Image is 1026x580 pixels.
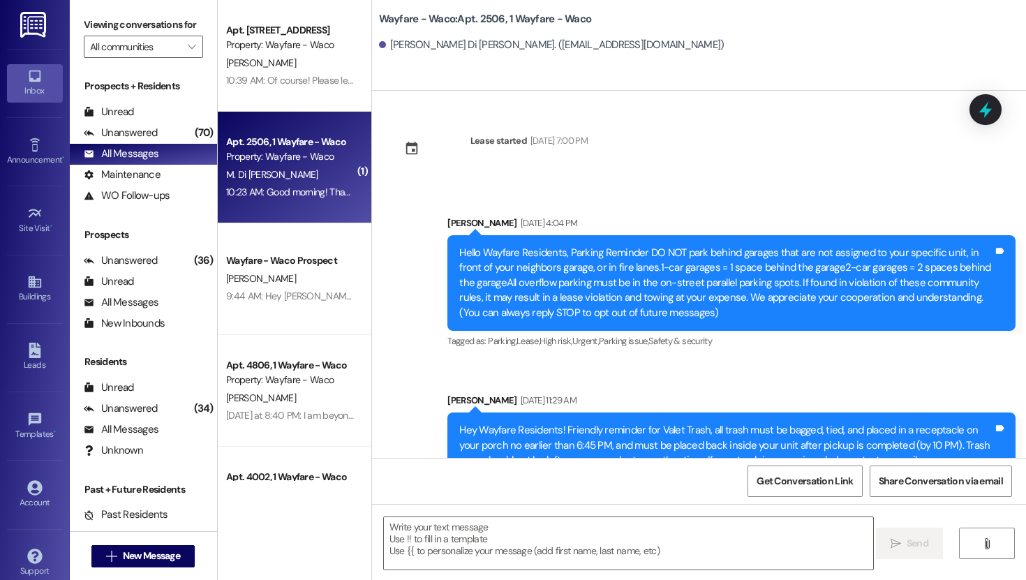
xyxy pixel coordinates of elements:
[70,355,217,369] div: Residents
[226,135,355,149] div: Apt. 2506, 1 Wayfare - Waco
[84,401,158,416] div: Unanswered
[226,23,355,38] div: Apt. [STREET_ADDRESS]
[54,427,56,437] span: •
[7,408,63,445] a: Templates •
[226,392,296,404] span: [PERSON_NAME]
[599,335,648,347] span: Parking issue ,
[379,12,592,27] b: Wayfare - Waco: Apt. 2506, 1 Wayfare - Waco
[459,246,993,320] div: Hello Wayfare Residents, Parking Reminder DO NOT park behind garages that are not assigned to you...
[84,507,168,522] div: Past Residents
[226,168,318,181] span: M. Di [PERSON_NAME]
[191,250,217,272] div: (36)
[106,551,117,562] i: 
[226,253,355,268] div: Wayfare - Waco Prospect
[84,443,143,458] div: Unknown
[7,202,63,239] a: Site Visit •
[84,422,158,437] div: All Messages
[84,168,161,182] div: Maintenance
[748,466,862,497] button: Get Conversation Link
[879,474,1003,489] span: Share Conversation via email
[70,228,217,242] div: Prospects
[572,335,599,347] span: Urgent ,
[84,253,158,268] div: Unanswered
[981,538,992,549] i: 
[757,474,853,489] span: Get Conversation Link
[527,133,588,148] div: [DATE] 7:00 PM
[7,64,63,102] a: Inbox
[84,295,158,310] div: All Messages
[447,393,1016,412] div: [PERSON_NAME]
[84,274,134,289] div: Unread
[123,549,180,563] span: New Message
[20,12,49,38] img: ResiDesk Logo
[70,79,217,94] div: Prospects + Residents
[84,188,170,203] div: WO Follow-ups
[226,290,995,302] div: 9:44 AM: Hey [PERSON_NAME], i just sent the lease agreement over to be E-signed. Please let me kn...
[470,133,528,148] div: Lease started
[84,14,203,36] label: Viewing conversations for
[84,316,165,331] div: New Inbounds
[517,216,578,230] div: [DATE] 4:04 PM
[226,373,355,387] div: Property: Wayfare - Waco
[907,536,928,551] span: Send
[488,335,516,347] span: Parking ,
[891,538,901,549] i: 
[90,36,181,58] input: All communities
[7,270,63,308] a: Buildings
[7,339,63,376] a: Leads
[226,74,629,87] div: 10:39 AM: Of course! Please let us know if there is anything else we can help with. Have a great ...
[191,122,217,144] div: (70)
[516,335,540,347] span: Lease ,
[226,470,355,484] div: Apt. 4002, 1 Wayfare - Waco
[84,126,158,140] div: Unanswered
[447,216,1016,235] div: [PERSON_NAME]
[84,380,134,395] div: Unread
[226,149,355,164] div: Property: Wayfare - Waco
[459,423,993,498] div: Hey Wayfare Residents! Friendly reminder for Valet Trash, all trash must be bagged, tied, and pla...
[226,38,355,52] div: Property: Wayfare - Waco
[447,331,1016,351] div: Tagged as:
[226,358,355,373] div: Apt. 4806, 1 Wayfare - Waco
[648,335,712,347] span: Safety & security
[517,393,577,408] div: [DATE] 11:29 AM
[226,272,296,285] span: [PERSON_NAME]
[62,153,64,163] span: •
[870,466,1012,497] button: Share Conversation via email
[50,221,52,231] span: •
[84,105,134,119] div: Unread
[226,57,296,69] span: [PERSON_NAME]
[7,476,63,514] a: Account
[84,147,158,161] div: All Messages
[84,528,178,543] div: Future Residents
[191,398,217,419] div: (34)
[70,482,217,497] div: Past + Future Residents
[188,41,195,52] i: 
[876,528,944,559] button: Send
[540,335,572,347] span: High risk ,
[379,38,724,52] div: [PERSON_NAME] Di [PERSON_NAME]. ([EMAIL_ADDRESS][DOMAIN_NAME])
[91,545,195,567] button: New Message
